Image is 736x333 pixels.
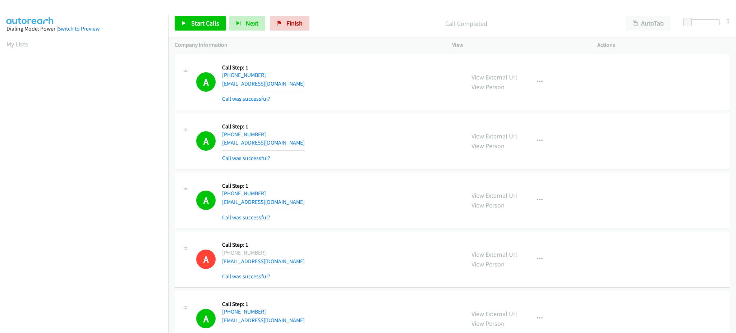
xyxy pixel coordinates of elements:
[471,310,517,318] a: View External Url
[471,142,505,150] a: View Person
[222,155,270,161] a: Call was successful?
[471,83,505,91] a: View Person
[626,16,671,31] button: AutoTab
[6,24,162,33] div: Dialing Mode: Power |
[196,191,216,210] h1: A
[6,40,28,48] a: My Lists
[196,309,216,328] h1: A
[452,41,584,49] p: View
[222,308,266,315] a: [PHONE_NUMBER]
[222,317,305,324] a: [EMAIL_ADDRESS][DOMAIN_NAME]
[58,25,100,32] a: Switch to Preview
[222,95,270,102] a: Call was successful?
[222,80,305,87] a: [EMAIL_ADDRESS][DOMAIN_NAME]
[229,16,265,31] button: Next
[222,139,305,146] a: [EMAIL_ADDRESS][DOMAIN_NAME]
[687,19,720,25] div: Delay between calls (in seconds)
[471,319,505,328] a: View Person
[222,241,305,248] h5: Call Step: 1
[196,72,216,92] h1: A
[222,214,270,221] a: Call was successful?
[191,19,219,27] span: Start Calls
[222,131,266,138] a: [PHONE_NUMBER]
[222,72,266,78] a: [PHONE_NUMBER]
[597,41,730,49] p: Actions
[716,138,736,195] iframe: Resource Center
[471,201,505,209] a: View Person
[471,250,517,259] a: View External Url
[471,132,517,140] a: View External Url
[270,16,309,31] a: Finish
[726,16,730,26] div: 0
[196,250,216,269] h1: A
[471,191,517,200] a: View External Url
[471,73,517,81] a: View External Url
[222,301,305,308] h5: Call Step: 1
[222,182,305,190] h5: Call Step: 1
[286,19,303,27] span: Finish
[222,199,305,205] a: [EMAIL_ADDRESS][DOMAIN_NAME]
[471,260,505,268] a: View Person
[222,258,305,265] a: [EMAIL_ADDRESS][DOMAIN_NAME]
[175,16,226,31] a: Start Calls
[222,64,305,71] h5: Call Step: 1
[222,190,266,197] a: [PHONE_NUMBER]
[175,41,439,49] p: Company Information
[222,123,305,130] h5: Call Step: 1
[222,248,305,257] div: [PHONE_NUMBER]
[246,19,258,27] span: Next
[222,273,270,280] a: Call was successful?
[319,19,613,28] p: Call Completed
[196,131,216,151] h1: A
